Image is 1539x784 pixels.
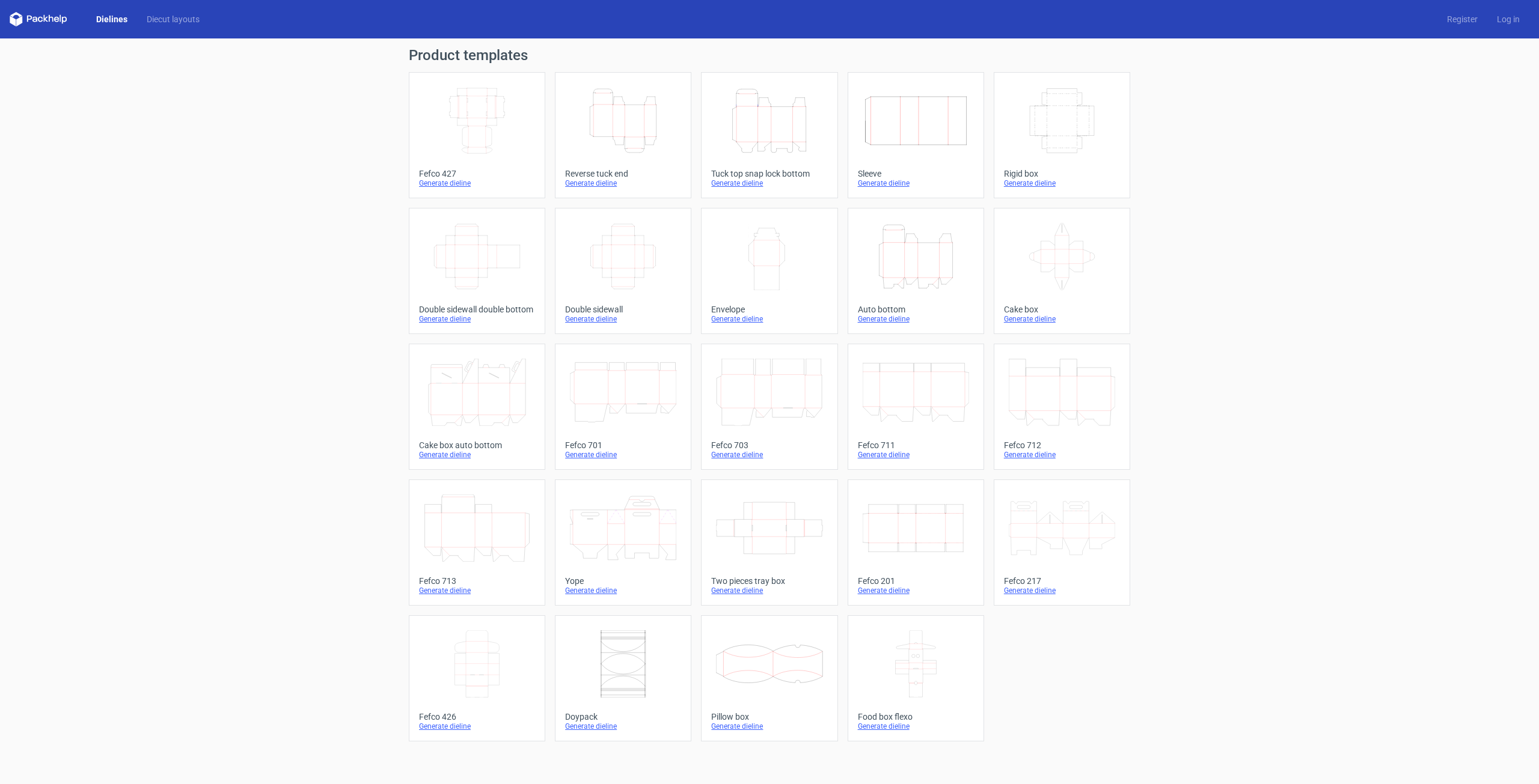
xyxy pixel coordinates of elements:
[1004,450,1120,460] div: Generate dieline
[848,344,984,470] a: Fefco 711Generate dieline
[555,615,691,741] a: DoypackGenerate dieline
[419,305,535,314] div: Double sidewall double bottom
[994,72,1130,198] a: Rigid boxGenerate dieline
[711,722,827,731] div: Generate dieline
[711,712,827,722] div: Pillow box
[565,314,681,324] div: Generate dieline
[419,722,535,731] div: Generate dieline
[409,479,545,606] a: Fefco 713Generate dieline
[409,48,1130,62] h1: Product templates
[409,72,545,198] a: Fefco 427Generate dieline
[858,305,974,314] div: Auto bottom
[419,440,535,450] div: Cake box auto bottom
[858,178,974,188] div: Generate dieline
[1004,305,1120,314] div: Cake box
[87,13,137,25] a: Dielines
[555,72,691,198] a: Reverse tuck endGenerate dieline
[555,479,691,606] a: YopeGenerate dieline
[994,479,1130,606] a: Fefco 217Generate dieline
[419,314,535,324] div: Generate dieline
[555,344,691,470] a: Fefco 701Generate dieline
[994,208,1130,334] a: Cake boxGenerate dieline
[711,178,827,188] div: Generate dieline
[711,314,827,324] div: Generate dieline
[565,440,681,450] div: Fefco 701
[848,208,984,334] a: Auto bottomGenerate dieline
[419,178,535,188] div: Generate dieline
[858,586,974,595] div: Generate dieline
[858,440,974,450] div: Fefco 711
[701,479,837,606] a: Two pieces tray boxGenerate dieline
[1004,576,1120,586] div: Fefco 217
[711,169,827,178] div: Tuck top snap lock bottom
[565,450,681,460] div: Generate dieline
[409,344,545,470] a: Cake box auto bottomGenerate dieline
[565,576,681,586] div: Yope
[137,13,209,25] a: Diecut layouts
[419,169,535,178] div: Fefco 427
[711,576,827,586] div: Two pieces tray box
[565,712,681,722] div: Doypack
[994,344,1130,470] a: Fefco 712Generate dieline
[1004,586,1120,595] div: Generate dieline
[565,586,681,595] div: Generate dieline
[565,305,681,314] div: Double sidewall
[419,712,535,722] div: Fefco 426
[701,615,837,741] a: Pillow boxGenerate dieline
[409,615,545,741] a: Fefco 426Generate dieline
[858,314,974,324] div: Generate dieline
[409,208,545,334] a: Double sidewall double bottomGenerate dieline
[848,479,984,606] a: Fefco 201Generate dieline
[701,72,837,198] a: Tuck top snap lock bottomGenerate dieline
[555,208,691,334] a: Double sidewallGenerate dieline
[711,305,827,314] div: Envelope
[419,586,535,595] div: Generate dieline
[1004,169,1120,178] div: Rigid box
[711,450,827,460] div: Generate dieline
[565,178,681,188] div: Generate dieline
[848,615,984,741] a: Food box flexoGenerate dieline
[858,722,974,731] div: Generate dieline
[858,450,974,460] div: Generate dieline
[1437,13,1487,25] a: Register
[711,440,827,450] div: Fefco 703
[1004,440,1120,450] div: Fefco 712
[1004,178,1120,188] div: Generate dieline
[701,344,837,470] a: Fefco 703Generate dieline
[858,169,974,178] div: Sleeve
[848,72,984,198] a: SleeveGenerate dieline
[711,586,827,595] div: Generate dieline
[701,208,837,334] a: EnvelopeGenerate dieline
[858,712,974,722] div: Food box flexo
[565,169,681,178] div: Reverse tuck end
[1487,13,1529,25] a: Log in
[419,576,535,586] div: Fefco 713
[565,722,681,731] div: Generate dieline
[419,450,535,460] div: Generate dieline
[1004,314,1120,324] div: Generate dieline
[858,576,974,586] div: Fefco 201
